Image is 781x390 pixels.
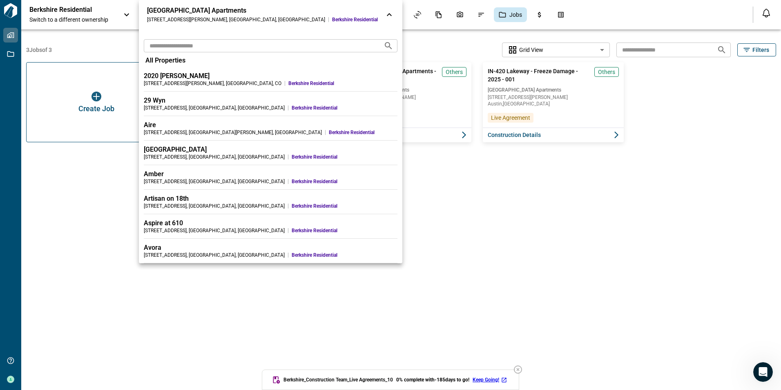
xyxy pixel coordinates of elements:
div: [STREET_ADDRESS] , [GEOGRAPHIC_DATA] , [GEOGRAPHIC_DATA] [144,178,285,185]
div: 29 Wyn [144,96,397,105]
div: Artisan on 18th [144,195,397,203]
span: Berkshire Residential [292,154,397,160]
span: Berkshire Residential [292,178,397,185]
div: Avora [144,244,397,252]
span: Berkshire Residential [292,203,397,209]
span: Berkshire Residential [329,129,397,136]
span: Berkshire Residential [292,105,397,111]
div: Aire [144,121,397,129]
span: Berkshire Residential [332,16,378,23]
iframe: Intercom live chat [753,362,773,382]
div: [STREET_ADDRESS] , [GEOGRAPHIC_DATA] , [GEOGRAPHIC_DATA] [144,227,285,234]
div: [STREET_ADDRESS] , [GEOGRAPHIC_DATA] , [GEOGRAPHIC_DATA] [144,252,285,258]
span: All Properties [145,56,185,65]
button: Search projects [380,38,397,54]
span: Berkshire Residential [292,252,397,258]
div: [GEOGRAPHIC_DATA] Apartments [147,7,378,15]
div: [STREET_ADDRESS] , [GEOGRAPHIC_DATA] , [GEOGRAPHIC_DATA] [144,203,285,209]
div: [STREET_ADDRESS] , [GEOGRAPHIC_DATA][PERSON_NAME] , [GEOGRAPHIC_DATA] [144,129,322,136]
div: [STREET_ADDRESS] , [GEOGRAPHIC_DATA] , [GEOGRAPHIC_DATA] [144,154,285,160]
div: Amber [144,170,397,178]
div: [STREET_ADDRESS][PERSON_NAME] , [GEOGRAPHIC_DATA] , [GEOGRAPHIC_DATA] [147,16,325,23]
div: 2020 [PERSON_NAME] [144,72,397,80]
div: [STREET_ADDRESS] , [GEOGRAPHIC_DATA] , [GEOGRAPHIC_DATA] [144,105,285,111]
span: Berkshire Residential [292,227,397,234]
div: [GEOGRAPHIC_DATA] [144,146,397,154]
span: Berkshire Residential [288,80,397,87]
div: Aspire at 610 [144,219,397,227]
div: [STREET_ADDRESS][PERSON_NAME] , [GEOGRAPHIC_DATA] , CO [144,80,281,87]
